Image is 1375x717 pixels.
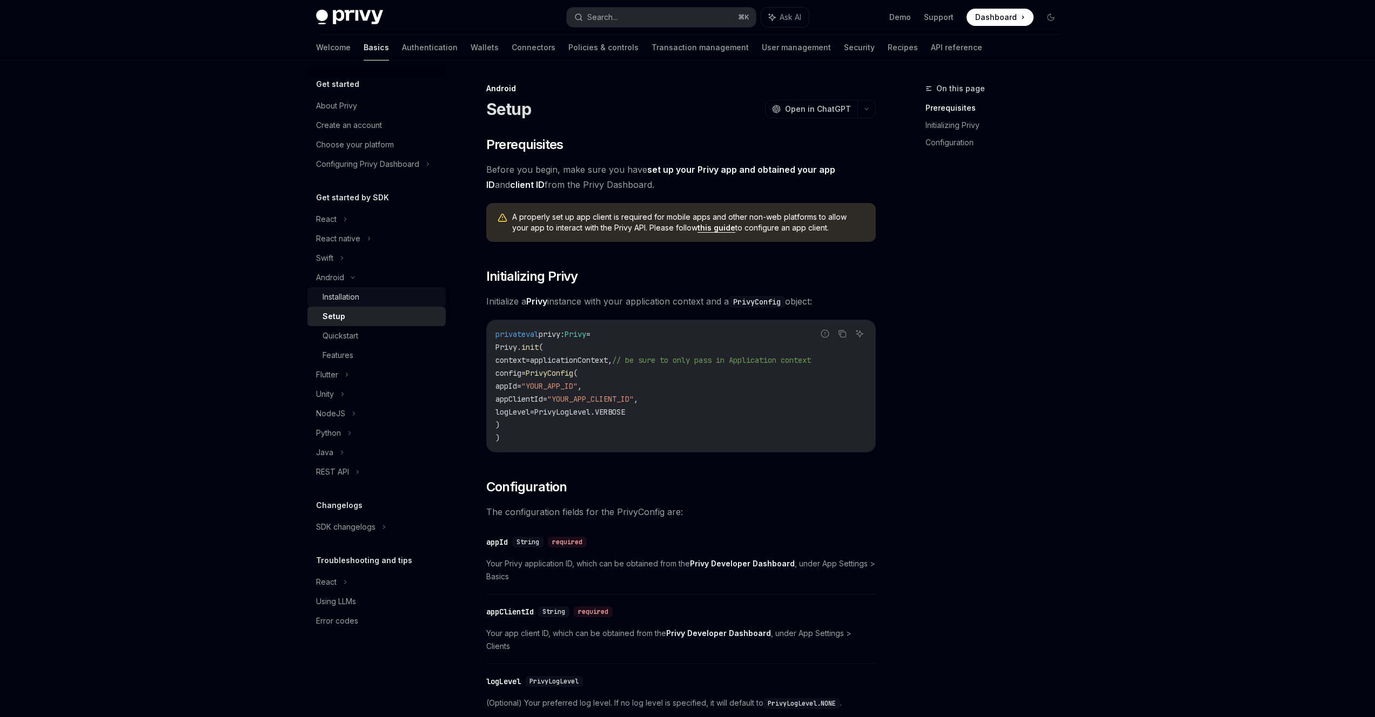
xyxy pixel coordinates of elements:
span: Before you begin, make sure you have and from the Privy Dashboard. [486,162,876,192]
a: Privy Developer Dashboard [666,628,771,638]
span: config [495,368,521,378]
span: logLevel [495,407,530,417]
span: Initializing Privy [486,268,578,285]
span: = [521,368,526,378]
a: set up your Privy app and obtained your app ID [486,164,835,191]
div: React [316,576,337,589]
span: ) [495,420,500,430]
div: Android [316,271,344,284]
a: Using LLMs [307,592,446,611]
a: Basics [364,35,389,60]
a: Authentication [402,35,458,60]
a: Create an account [307,116,446,135]
div: NodeJS [316,407,345,420]
span: = [530,407,534,417]
strong: Privy Developer Dashboard [690,559,795,568]
span: , [578,381,582,391]
strong: Privy [526,296,547,307]
a: Wallets [471,35,499,60]
span: Initialize a instance with your application context and a object: [486,294,876,309]
span: = [526,355,530,365]
h5: Changelogs [316,499,363,512]
div: REST API [316,465,349,478]
span: , [634,394,638,404]
div: Choose your platform [316,138,394,151]
div: Swift [316,252,333,265]
a: API reference [931,35,982,60]
a: Features [307,346,446,365]
span: privy: [539,329,565,339]
span: val [526,329,539,339]
code: PrivyConfig [729,296,785,308]
span: ( [573,368,578,378]
button: Toggle dark mode [1042,9,1059,26]
span: applicationContext, [530,355,612,365]
button: Ask AI [853,327,867,341]
a: Connectors [512,35,555,60]
a: Dashboard [967,9,1034,26]
h1: Setup [486,99,531,119]
span: appId [495,381,517,391]
a: client ID [510,179,545,191]
div: appId [486,537,508,547]
a: Transaction management [652,35,749,60]
span: String [542,607,565,616]
a: Initializing Privy [925,117,1068,134]
span: PrivyConfig [526,368,573,378]
span: A properly set up app client is required for mobile apps and other non-web platforms to allow you... [512,212,865,233]
span: Privy. [495,342,521,352]
span: ( [539,342,543,352]
span: private [495,329,526,339]
a: Error codes [307,611,446,631]
a: About Privy [307,96,446,116]
span: Your Privy application ID, which can be obtained from the , under App Settings > Basics [486,557,876,583]
div: Features [323,349,353,362]
h5: Get started [316,78,359,91]
span: // be sure to only pass in Application context [612,355,811,365]
span: ) [495,433,500,443]
a: Policies & controls [568,35,639,60]
span: Ask AI [780,12,801,23]
span: = [586,329,591,339]
a: Quickstart [307,326,446,346]
div: Create an account [316,119,382,132]
button: Ask AI [761,8,809,27]
span: context [495,355,526,365]
h5: Troubleshooting and tips [316,554,412,567]
a: Installation [307,287,446,307]
div: logLevel [486,676,521,687]
div: Using LLMs [316,595,356,608]
div: Python [316,427,341,439]
span: "YOUR_APP_CLIENT_ID" [547,394,634,404]
div: Error codes [316,614,358,627]
div: Flutter [316,368,338,381]
button: Open in ChatGPT [765,100,857,118]
span: On this page [936,82,985,95]
div: required [548,537,587,547]
div: appClientId [486,606,534,617]
h5: Get started by SDK [316,191,389,204]
a: Privy Developer Dashboard [690,559,795,569]
div: About Privy [316,99,357,112]
span: String [517,538,539,546]
div: Installation [323,290,359,303]
a: Configuration [925,134,1068,151]
span: = [543,394,547,404]
div: Android [486,83,876,94]
a: Prerequisites [925,99,1068,117]
button: Search...⌘K [567,8,756,27]
span: init [521,342,539,352]
a: Recipes [888,35,918,60]
span: Privy [565,329,586,339]
span: (Optional) Your preferred log level. If no log level is specified, it will default to . [486,696,876,709]
a: Setup [307,307,446,326]
div: Configuring Privy Dashboard [316,158,419,171]
img: dark logo [316,10,383,25]
span: The configuration fields for the PrivyConfig are: [486,504,876,519]
div: Quickstart [323,329,358,342]
span: Dashboard [975,12,1017,23]
span: ⌘ K [738,13,749,22]
a: Support [924,12,954,23]
span: appClientId [495,394,543,404]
